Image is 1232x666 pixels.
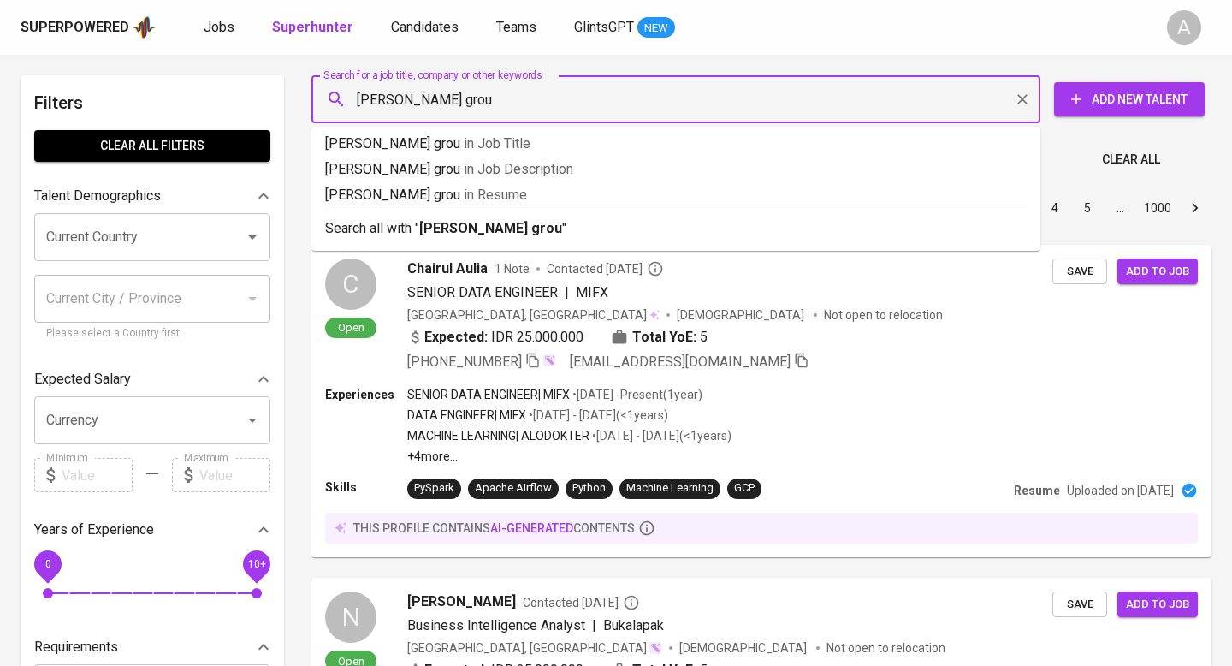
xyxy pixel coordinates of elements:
[325,592,376,643] div: N
[34,130,270,162] button: Clear All filters
[407,386,570,403] p: SENIOR DATA ENGINEER | MIFX
[700,327,708,348] span: 5
[496,19,536,35] span: Teams
[589,427,731,444] p: • [DATE] - [DATE] ( <1 years )
[34,630,270,664] div: Requirements
[247,558,265,570] span: 10+
[62,458,133,492] input: Value
[574,17,675,39] a: GlintsGPT NEW
[407,327,583,348] div: IDR 25.000.000
[414,480,454,497] div: PySpark
[240,408,264,432] button: Open
[272,17,357,39] a: Superhunter
[565,282,569,303] span: |
[1126,595,1189,615] span: Add to job
[48,135,257,157] span: Clear All filters
[1074,194,1101,222] button: Go to page 5
[1052,592,1107,618] button: Save
[34,637,118,657] p: Requirements
[574,19,634,35] span: GlintsGPT
[1068,89,1191,110] span: Add New Talent
[576,284,608,300] span: MIFX
[1067,482,1174,499] p: Uploaded on [DATE]
[407,284,558,300] span: SENIOR DATA ENGINEER
[1054,82,1205,116] button: Add New Talent
[824,306,943,324] p: Not open to relocation
[1052,259,1107,285] button: Save
[495,260,530,277] span: 1 Note
[46,325,258,342] p: Please select a Country first
[909,194,1211,222] nav: pagination navigation
[1117,259,1198,285] button: Add to job
[325,259,376,310] div: C
[1041,194,1069,222] button: Go to page 4
[204,17,238,39] a: Jobs
[407,407,526,424] p: DATA ENGINEER | MIFX
[407,617,585,633] span: Business Intelligence Analyst
[623,594,640,611] svg: By Batam recruiter
[331,320,371,335] span: Open
[325,479,407,496] p: Skills
[34,362,270,396] div: Expected Salary
[325,134,1027,154] p: [PERSON_NAME] grou
[542,354,556,367] img: magic_wand.svg
[407,639,662,657] div: [GEOGRAPHIC_DATA], [GEOGRAPHIC_DATA]
[240,225,264,249] button: Open
[311,245,1211,557] a: COpenChairul Aulia1 NoteContacted [DATE]SENIOR DATA ENGINEER|MIFX[GEOGRAPHIC_DATA], [GEOGRAPHIC_D...
[647,260,664,277] svg: By Batam recruiter
[1182,194,1209,222] button: Go to next page
[391,17,462,39] a: Candidates
[204,19,234,35] span: Jobs
[133,15,156,40] img: app logo
[407,306,660,324] div: [GEOGRAPHIC_DATA], [GEOGRAPHIC_DATA]
[826,639,945,657] p: Not open to relocation
[1139,194,1176,222] button: Go to page 1000
[44,558,50,570] span: 0
[325,159,1027,180] p: [PERSON_NAME] grou
[679,639,809,657] span: [DEMOGRAPHIC_DATA]
[353,520,635,537] p: this profile contains contents
[419,220,562,236] b: [PERSON_NAME] grou
[1010,87,1034,111] button: Clear
[1117,592,1198,618] button: Add to job
[637,20,675,37] span: NEW
[547,260,664,277] span: Contacted [DATE]
[464,161,573,177] span: in Job Description
[464,135,530,152] span: in Job Title
[626,480,714,497] div: Machine Learning
[490,521,573,535] span: AI-generated
[34,89,270,116] h6: Filters
[523,594,640,611] span: Contacted [DATE]
[407,448,731,465] p: +4 more ...
[34,186,161,206] p: Talent Demographics
[649,641,662,655] img: magic_wand.svg
[1102,149,1160,170] span: Clear All
[570,386,702,403] p: • [DATE] - Present ( 1 year )
[34,179,270,213] div: Talent Demographics
[34,513,270,547] div: Years of Experience
[734,480,755,497] div: GCP
[407,354,522,370] span: [PHONE_NUMBER]
[1095,144,1167,175] button: Clear All
[603,617,664,633] span: Bukalapak
[464,187,527,203] span: in Resume
[1061,595,1099,615] span: Save
[407,592,516,612] span: [PERSON_NAME]
[1106,199,1134,217] div: …
[407,259,488,279] span: Chairul Aulia
[199,458,270,492] input: Value
[325,218,1027,239] p: Search all with " "
[1126,262,1189,282] span: Add to job
[21,18,129,38] div: Superpowered
[34,520,154,540] p: Years of Experience
[592,615,596,636] span: |
[632,327,696,348] b: Total YoE:
[407,427,589,444] p: MACHINE LEARNING | ALODOKTER
[424,327,488,348] b: Expected:
[325,185,1027,205] p: [PERSON_NAME] grou
[475,480,552,497] div: Apache Airflow
[570,354,791,370] span: [EMAIL_ADDRESS][DOMAIN_NAME]
[677,306,807,324] span: [DEMOGRAPHIC_DATA]
[1014,482,1060,499] p: Resume
[34,369,131,389] p: Expected Salary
